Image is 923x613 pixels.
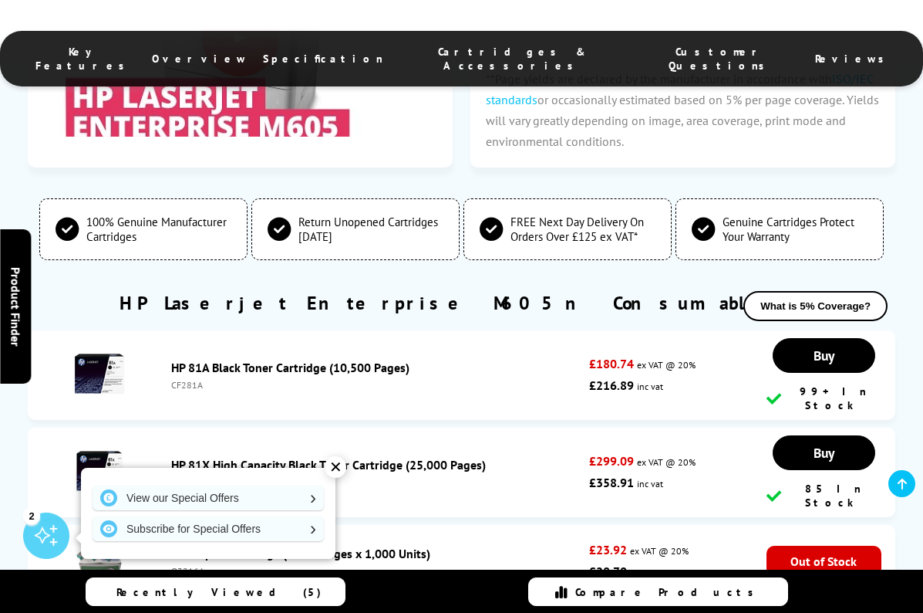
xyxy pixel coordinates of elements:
img: HP Stapler Cartridge (3 Cartridges x 1,000 Units) [72,533,126,587]
h2: HP Laserjet Enterprise M605n Consumables [120,291,803,315]
span: Customer Questions [642,45,800,73]
a: Recently Viewed (5) [86,577,345,606]
strong: £28.70 [589,564,627,579]
strong: £358.91 [589,475,634,490]
span: Overview [152,52,248,66]
span: FREE Next Day Delivery On Orders Over £125 ex VAT* [510,215,655,244]
a: HP 81X High Capacity Black Toner Cartridge (25,000 Pages) [171,457,486,472]
span: ex VAT @ 20% [637,456,696,468]
img: HP 81X High Capacity Black Toner Cartridge (25,000 Pages) [72,444,126,498]
strong: £23.92 [589,542,627,557]
a: HP 81A Black Toner Cartridge (10,500 Pages) [171,360,409,375]
span: Key Features [31,45,136,73]
span: Buy [814,444,834,462]
strong: £180.74 [589,356,634,371]
span: Product Finder [8,267,23,347]
span: inc vat [637,381,663,392]
span: inc vat [637,478,663,489]
span: Cartridges & Accessories [399,45,627,73]
div: CF281A [171,379,582,391]
span: 100% Genuine Manufacturer Cartridges [86,215,231,244]
span: inc vat [630,567,656,578]
a: View our Special Offers [93,486,324,510]
span: Recently Viewed (5) [116,585,322,599]
p: **Page yields are declared by the manufacturer in accordance with or occasionally estimated based... [470,53,895,168]
span: ex VAT @ 20% [637,359,696,371]
a: Subscribe for Special Offers [93,516,324,541]
strong: £216.89 [589,378,634,393]
strong: £299.09 [589,453,634,469]
div: ✕ [325,456,346,478]
span: Specification [263,52,383,66]
div: 99+ In Stock [766,384,881,412]
div: 2 [23,507,40,524]
div: CF281X [171,476,582,488]
span: Buy [814,347,834,364]
a: Compare Products [528,577,788,606]
span: ex VAT @ 20% [630,545,689,557]
span: Genuine Cartridges Protect Your Warranty [723,215,867,244]
div: 85 In Stock [766,482,881,510]
button: What is 5% Coverage? [743,291,888,321]
img: HP 81A Black Toner Cartridge (10,500 Pages) [72,347,126,401]
span: Compare Products [575,585,762,599]
a: ISO/IEC standards [486,71,873,107]
span: Return Unopened Cartridges [DATE] [298,215,443,244]
span: Out of Stock [766,546,881,577]
div: Q3216A [171,565,582,577]
span: Reviews [815,52,892,66]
